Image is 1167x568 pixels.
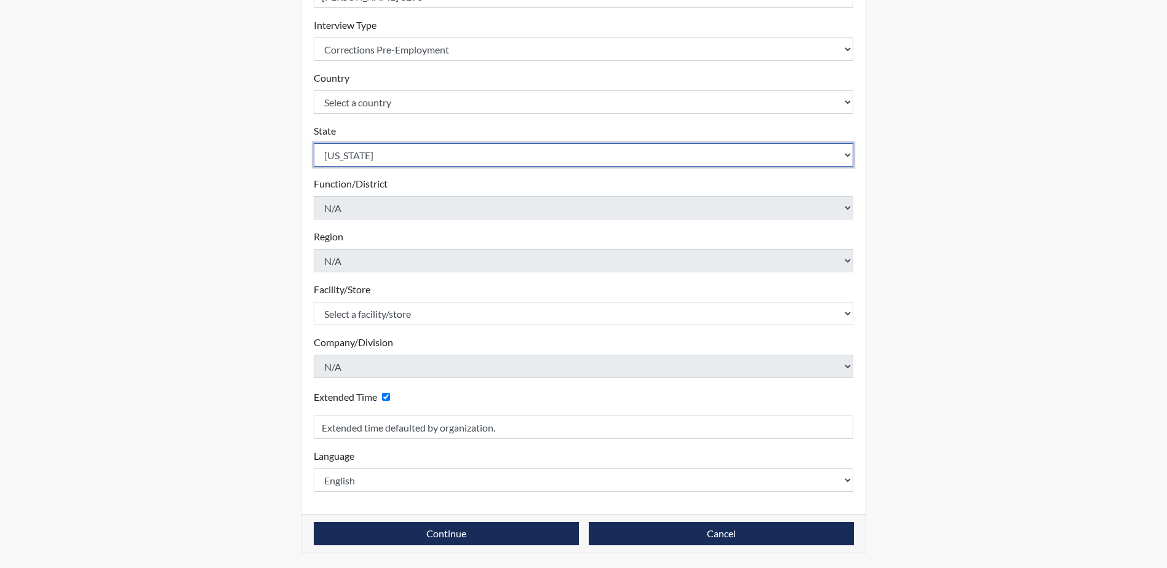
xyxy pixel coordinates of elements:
[314,229,343,244] label: Region
[314,449,354,463] label: Language
[314,335,393,350] label: Company/Division
[314,282,370,297] label: Facility/Store
[314,176,388,191] label: Function/District
[314,388,395,406] div: Checking this box will provide the interviewee with an accomodation of extra time to answer each ...
[589,522,854,545] button: Cancel
[314,522,579,545] button: Continue
[314,124,336,138] label: State
[314,18,376,33] label: Interview Type
[314,390,377,404] label: Extended Time
[314,71,349,85] label: Country
[314,416,854,439] input: Reason for Extension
